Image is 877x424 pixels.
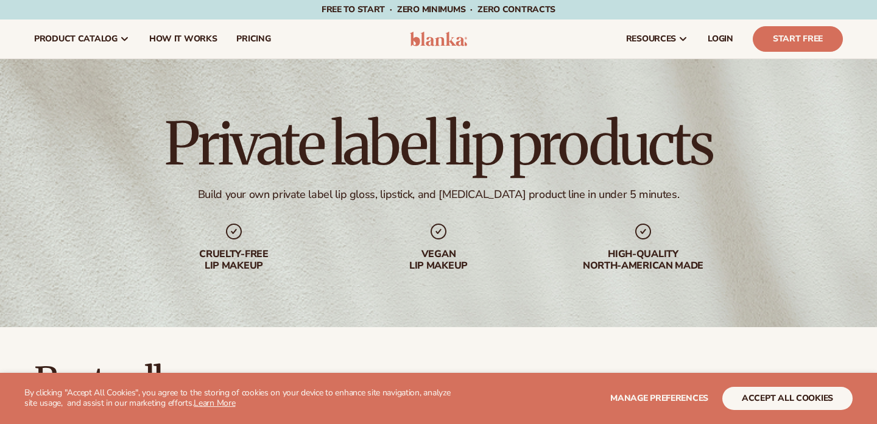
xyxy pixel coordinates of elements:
[24,19,139,58] a: product catalog
[198,188,680,202] div: Build your own private label lip gloss, lipstick, and [MEDICAL_DATA] product line in under 5 minu...
[753,26,843,52] a: Start Free
[149,34,217,44] span: How It Works
[236,34,270,44] span: pricing
[565,249,721,272] div: High-quality North-american made
[616,19,698,58] a: resources
[610,387,708,410] button: Manage preferences
[698,19,743,58] a: LOGIN
[361,249,516,272] div: Vegan lip makeup
[610,392,708,404] span: Manage preferences
[156,249,312,272] div: Cruelty-free lip makeup
[34,361,508,402] h2: Best sellers
[139,19,227,58] a: How It Works
[24,388,458,409] p: By clicking "Accept All Cookies", you agree to the storing of cookies on your device to enhance s...
[410,32,468,46] img: logo
[626,34,676,44] span: resources
[194,397,235,409] a: Learn More
[34,34,118,44] span: product catalog
[722,387,853,410] button: accept all cookies
[322,4,555,15] span: Free to start · ZERO minimums · ZERO contracts
[708,34,733,44] span: LOGIN
[227,19,280,58] a: pricing
[164,115,712,173] h1: Private label lip products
